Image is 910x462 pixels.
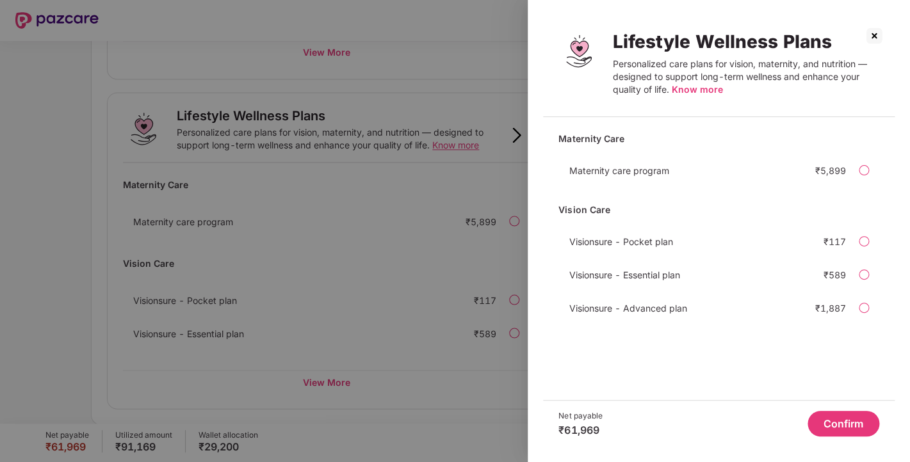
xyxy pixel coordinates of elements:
[808,411,879,436] button: Confirm
[815,303,846,314] div: ₹1,887
[815,165,846,176] div: ₹5,899
[558,424,602,436] div: ₹61,969
[612,58,879,96] div: Personalized care plans for vision, maternity, and nutrition — designed to support long-term well...
[558,198,879,221] div: Vision Care
[569,236,672,247] span: Visionsure - Pocket plan
[558,31,599,72] img: Lifestyle Wellness Plans
[612,31,879,52] div: Lifestyle Wellness Plans
[558,411,602,421] div: Net payable
[824,236,846,247] div: ₹117
[864,26,884,46] img: svg+xml;base64,PHN2ZyBpZD0iQ3Jvc3MtMzJ4MzIiIHhtbG5zPSJodHRwOi8vd3d3LnczLm9yZy8yMDAwL3N2ZyIgd2lkdG...
[671,84,722,95] span: Know more
[558,127,879,150] div: Maternity Care
[824,269,846,280] div: ₹589
[569,165,669,176] span: Maternity care program
[569,269,679,280] span: Visionsure - Essential plan
[569,303,687,314] span: Visionsure - Advanced plan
